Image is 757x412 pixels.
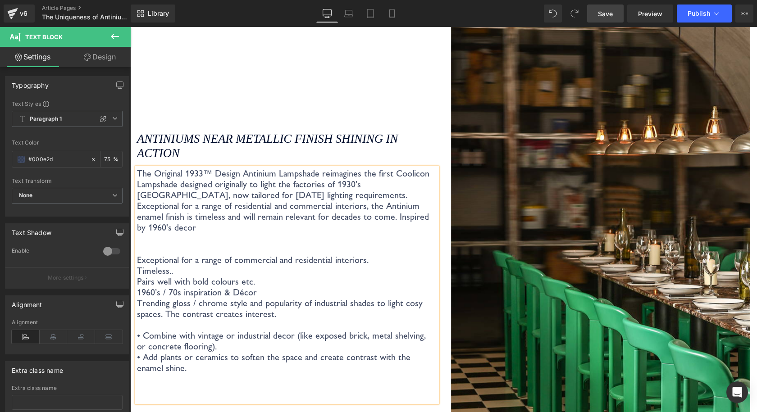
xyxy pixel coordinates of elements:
p: • Add plants or ceramics to soften the space and create contrast with the enamel shine. [7,325,307,346]
p: 1960’s / 70s inspiration & Décor [7,260,307,271]
div: Text Styles [12,100,123,107]
span: The Uniqueness of Antinium | Journal Article [42,14,128,21]
a: Tablet [360,5,381,23]
a: Article Pages [42,5,146,12]
div: Extra class name [12,385,123,391]
span: Save [598,9,613,18]
span: Preview [638,9,662,18]
button: Undo [544,5,562,23]
p: Pairs well with bold colours etc. [7,249,307,260]
span: Publish [688,10,710,17]
div: Extra class name [12,362,63,374]
span: Library [148,9,169,18]
div: Enable [12,247,94,257]
a: Preview [627,5,673,23]
p: Exceptional for a range of commercial and residential interiors. [7,227,307,238]
div: v6 [18,8,29,19]
div: Text Transform [12,178,123,184]
p: More settings [48,274,84,282]
a: v6 [4,5,35,23]
a: Mobile [381,5,403,23]
button: Redo [565,5,584,23]
a: Desktop [316,5,338,23]
p: Timeless.. [7,238,307,249]
div: Alignment [12,296,42,308]
input: Color [28,154,86,164]
div: Text Shadow [12,224,51,236]
div: Text Color [12,140,123,146]
button: More [735,5,753,23]
div: Typography [12,77,49,89]
div: % [100,151,122,167]
p: Trending gloss / chrome style and popularity of industrial shades to light cosy spaces. The contr... [7,271,307,325]
div: Alignment [12,319,123,326]
i: ANTINIUMS NEAR METALLIC FINISH SHINING IN ACTION [7,105,268,133]
a: Laptop [338,5,360,23]
a: Design [67,47,132,67]
div: Open Intercom Messenger [726,381,748,403]
b: None [19,192,33,199]
button: Publish [677,5,732,23]
a: New Library [131,5,175,23]
p: The Original 1933™ Design Antinium Lampshade reimagines the first Coolicon Lampshade designed ori... [7,141,307,217]
b: Paragraph 1 [30,115,62,123]
button: More settings [5,267,129,288]
span: Text Block [25,33,63,41]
